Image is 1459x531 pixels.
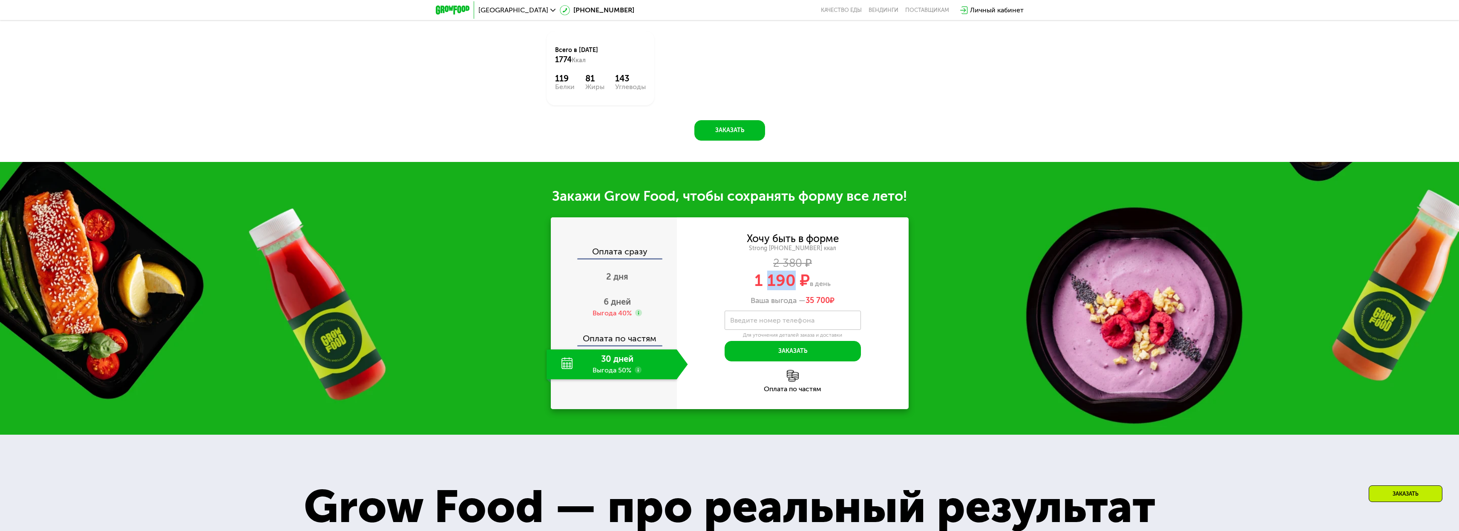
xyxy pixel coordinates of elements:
[806,296,835,306] span: ₽
[725,332,861,339] div: Для уточнения деталей заказа и доставки
[478,7,548,14] span: [GEOGRAPHIC_DATA]
[555,46,646,65] div: Всего в [DATE]
[869,7,898,14] a: Вендинги
[555,73,575,84] div: 119
[1369,485,1442,502] div: Заказать
[810,280,831,288] span: в день
[560,5,634,15] a: [PHONE_NUMBER]
[905,7,949,14] div: поставщикам
[821,7,862,14] a: Качество еды
[747,234,839,243] div: Хочу быть в форме
[677,245,909,252] div: Strong [PHONE_NUMBER] ккал
[725,341,861,361] button: Заказать
[552,247,677,258] div: Оплата сразу
[593,309,632,318] div: Выгода 40%
[730,318,814,323] label: Введите номер телефона
[787,370,799,382] img: l6xcnZfty9opOoJh.png
[677,259,909,268] div: 2 380 ₽
[604,297,631,307] span: 6 дней
[552,326,677,345] div: Оплата по частям
[754,271,810,290] span: 1 190 ₽
[677,386,909,392] div: Оплата по частям
[677,296,909,306] div: Ваша выгода —
[555,55,572,64] span: 1774
[585,84,604,90] div: Жиры
[572,57,586,64] span: Ккал
[694,120,765,141] button: Заказать
[970,5,1024,15] div: Личный кабинет
[806,296,830,305] span: 35 700
[615,84,646,90] div: Углеводы
[555,84,575,90] div: Белки
[615,73,646,84] div: 143
[606,271,628,282] span: 2 дня
[585,73,604,84] div: 81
